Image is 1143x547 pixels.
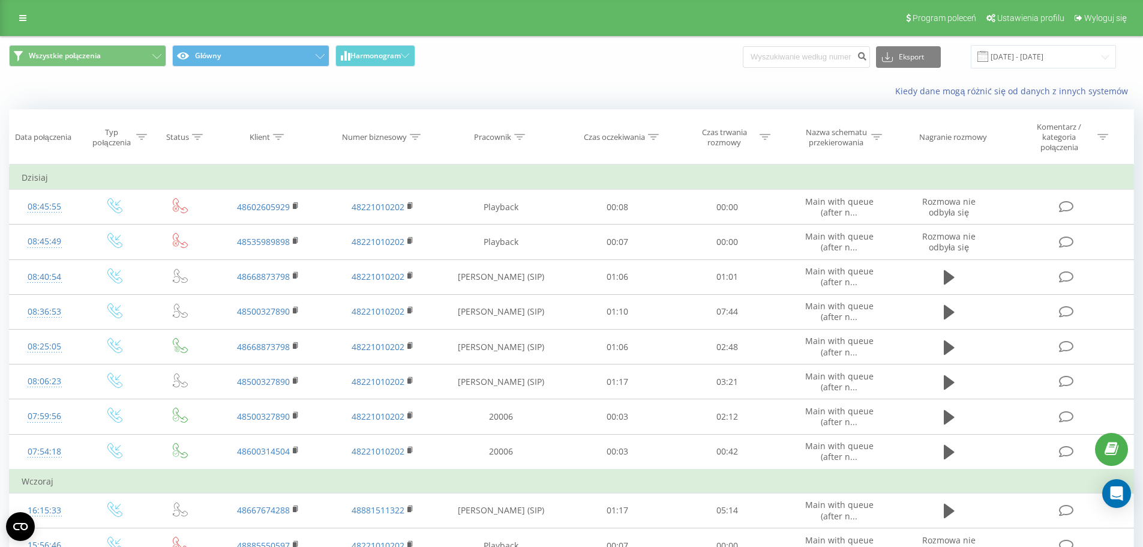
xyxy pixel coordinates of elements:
[563,294,673,329] td: 01:10
[237,201,290,213] a: 48602605929
[440,493,563,528] td: [PERSON_NAME] (SIP)
[563,399,673,434] td: 00:03
[22,440,68,464] div: 07:54:18
[1024,122,1094,153] div: Komentarz / kategoria połączenia
[335,45,415,67] button: Harmonogram
[172,45,329,67] button: Główny
[474,132,511,142] div: Pracownik
[9,45,166,67] button: Wszystkie połączenia
[440,294,563,329] td: [PERSON_NAME] (SIP)
[352,201,404,213] a: 48221010202
[352,504,404,516] a: 48881511322
[673,190,782,225] td: 00:00
[563,493,673,528] td: 01:17
[90,127,133,148] div: Typ połączenia
[10,470,1134,494] td: Wczoraj
[440,190,563,225] td: Playback
[563,259,673,294] td: 01:06
[22,499,68,522] div: 16:15:33
[440,330,563,364] td: [PERSON_NAME] (SIP)
[805,231,874,253] span: Main with queue (after n...
[22,195,68,219] div: 08:45:55
[805,370,874,393] span: Main with queue (after n...
[22,335,68,358] div: 08:25:05
[352,306,404,317] a: 48221010202
[805,300,874,322] span: Main with queue (after n...
[22,370,68,393] div: 08:06:23
[237,411,290,422] a: 48500327890
[22,265,68,289] div: 08:40:54
[563,190,673,225] td: 00:08
[913,13,976,23] span: Program poleceń
[895,85,1134,97] a: Kiedy dane mogą różnić się od danych z innych systemów
[15,132,71,142] div: Data połączenia
[440,399,563,434] td: 20006
[352,376,404,387] a: 48221010202
[237,236,290,247] a: 48535989898
[440,364,563,399] td: [PERSON_NAME] (SIP)
[250,132,270,142] div: Klient
[673,330,782,364] td: 02:48
[22,230,68,253] div: 08:45:49
[352,236,404,247] a: 48221010202
[440,225,563,259] td: Playback
[237,271,290,282] a: 48668873798
[673,259,782,294] td: 01:01
[919,132,987,142] div: Nagranie rozmowy
[876,46,941,68] button: Eksport
[805,440,874,462] span: Main with queue (after n...
[237,341,290,352] a: 48668873798
[805,335,874,357] span: Main with queue (after n...
[1102,479,1131,508] div: Open Intercom Messenger
[22,300,68,324] div: 08:36:53
[673,364,782,399] td: 03:21
[352,271,404,282] a: 48221010202
[440,434,563,470] td: 20006
[352,411,404,422] a: 48221010202
[922,231,976,253] span: Rozmowa nie odbyła się
[584,132,645,142] div: Czas oczekiwania
[1084,13,1127,23] span: Wyloguj się
[922,196,976,218] span: Rozmowa nie odbyła się
[10,166,1134,190] td: Dzisiaj
[805,499,874,521] span: Main with queue (after n...
[237,376,290,387] a: 48500327890
[997,13,1064,23] span: Ustawienia profilu
[805,265,874,288] span: Main with queue (after n...
[563,364,673,399] td: 01:17
[692,127,757,148] div: Czas trwania rozmowy
[673,294,782,329] td: 07:44
[673,225,782,259] td: 00:00
[22,405,68,428] div: 07:59:56
[743,46,870,68] input: Wyszukiwanie według numeru
[166,132,189,142] div: Status
[804,127,868,148] div: Nazwa schematu przekierowania
[673,399,782,434] td: 02:12
[673,493,782,528] td: 05:14
[440,259,563,294] td: [PERSON_NAME] (SIP)
[563,434,673,470] td: 00:03
[237,306,290,317] a: 48500327890
[352,341,404,352] a: 48221010202
[805,405,874,428] span: Main with queue (after n...
[563,225,673,259] td: 00:07
[237,446,290,457] a: 48600314504
[563,330,673,364] td: 01:06
[350,52,401,60] span: Harmonogram
[352,446,404,457] a: 48221010202
[29,51,101,61] span: Wszystkie połączenia
[6,512,35,541] button: Open CMP widget
[237,504,290,516] a: 48667674288
[673,434,782,470] td: 00:42
[342,132,407,142] div: Numer biznesowy
[805,196,874,218] span: Main with queue (after n...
